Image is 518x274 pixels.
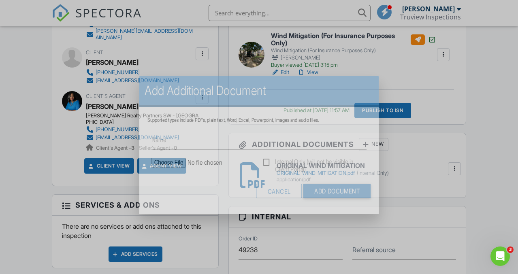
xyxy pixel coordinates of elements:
span: 3 [507,246,514,253]
label: Name [151,135,166,144]
div: Supported types include PDFs, plain text, Word, Excel, Powerpoint, images and audio files. [147,117,371,123]
label: Internal Only (will not be visible in Client Portal) [263,158,367,168]
h2: Add Additional Document [145,83,373,99]
div: Cancel [256,184,302,198]
iframe: Intercom live chat [490,246,510,266]
input: Add Document [303,184,371,198]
